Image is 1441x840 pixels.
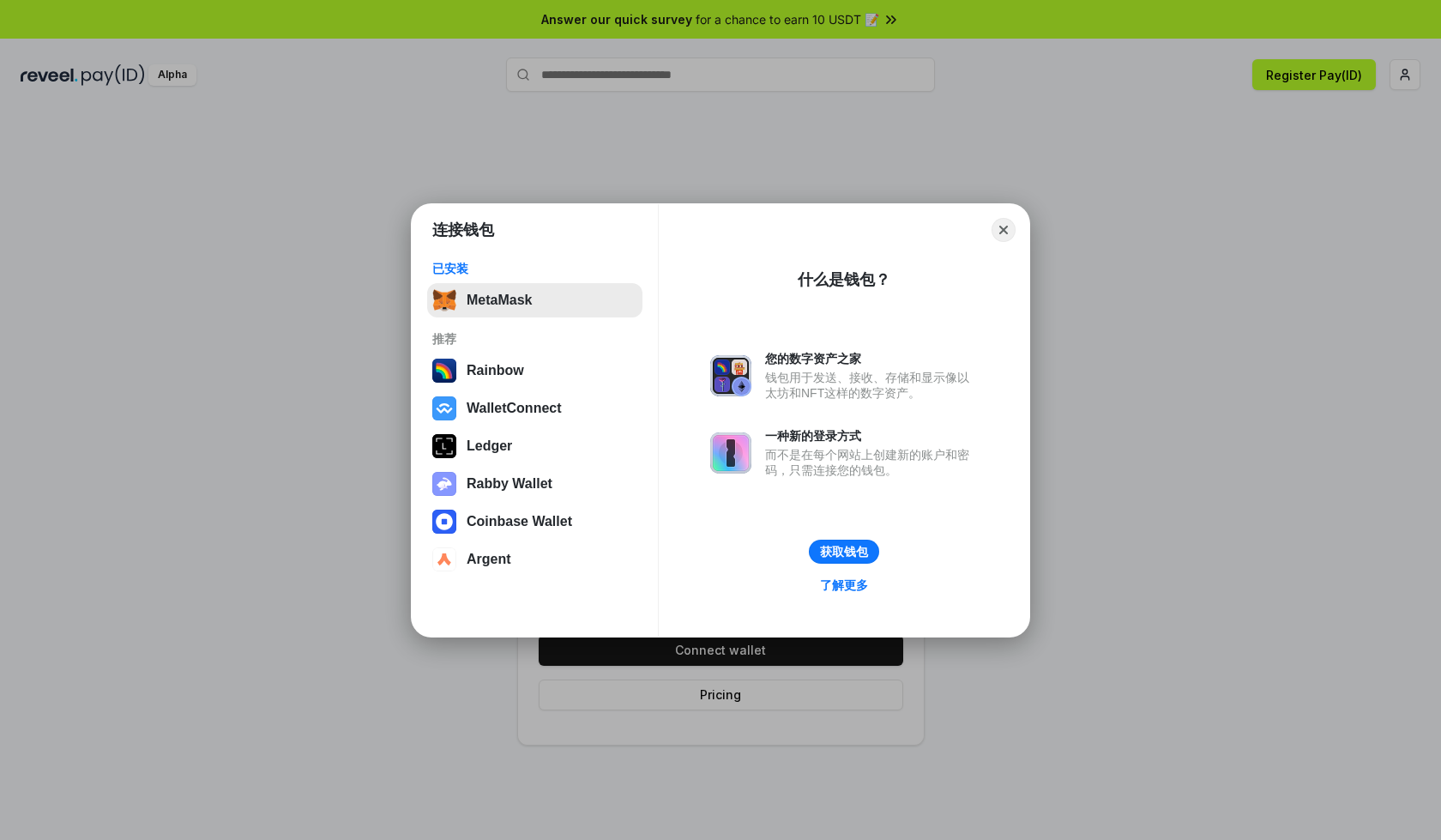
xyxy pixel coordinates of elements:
[432,261,637,276] div: 已安装
[467,552,511,567] div: Argent
[467,293,532,308] div: MetaMask
[765,351,978,366] div: 您的数字资产之家
[467,401,562,416] div: WalletConnect
[765,370,978,401] div: 钱包用于发送、接收、存储和显示像以太坊和NFT这样的数字资产。
[820,577,868,593] div: 了解更多
[432,220,494,240] h1: 连接钱包
[432,288,456,312] img: svg+xml,%3Csvg%20fill%3D%22none%22%20height%3D%2233%22%20viewBox%3D%220%200%2035%2033%22%20width%...
[467,476,552,492] div: Rabby Wallet
[427,283,642,317] button: MetaMask
[467,363,524,378] div: Rainbow
[810,574,878,596] a: 了解更多
[432,359,456,383] img: svg+xml,%3Csvg%20width%3D%22120%22%20height%3D%22120%22%20viewBox%3D%220%200%20120%20120%22%20fil...
[467,438,512,454] div: Ledger
[432,472,456,496] img: svg+xml,%3Csvg%20xmlns%3D%22http%3A%2F%2Fwww.w3.org%2F2000%2Fsvg%22%20fill%3D%22none%22%20viewBox...
[467,514,572,529] div: Coinbase Wallet
[710,432,751,474] img: svg+xml,%3Csvg%20xmlns%3D%22http%3A%2F%2Fwww.w3.org%2F2000%2Fsvg%22%20fill%3D%22none%22%20viewBox...
[992,218,1016,242] button: Close
[432,510,456,534] img: svg+xml,%3Csvg%20width%3D%2228%22%20height%3D%2228%22%20viewBox%3D%220%200%2028%2028%22%20fill%3D...
[427,429,642,463] button: Ledger
[432,396,456,420] img: svg+xml,%3Csvg%20width%3D%2228%22%20height%3D%2228%22%20viewBox%3D%220%200%2028%2028%22%20fill%3D...
[427,354,642,388] button: Rainbow
[765,428,978,444] div: 一种新的登录方式
[427,505,642,539] button: Coinbase Wallet
[710,355,751,396] img: svg+xml,%3Csvg%20xmlns%3D%22http%3A%2F%2Fwww.w3.org%2F2000%2Fsvg%22%20fill%3D%22none%22%20viewBox...
[427,391,642,426] button: WalletConnect
[432,434,456,458] img: svg+xml,%3Csvg%20xmlns%3D%22http%3A%2F%2Fwww.w3.org%2F2000%2Fsvg%22%20width%3D%2228%22%20height%3...
[820,544,868,559] div: 获取钱包
[432,547,456,571] img: svg+xml,%3Csvg%20width%3D%2228%22%20height%3D%2228%22%20viewBox%3D%220%200%2028%2028%22%20fill%3D...
[809,540,879,564] button: 获取钱包
[432,331,637,347] div: 推荐
[427,467,642,501] button: Rabby Wallet
[798,269,890,290] div: 什么是钱包？
[427,542,642,577] button: Argent
[765,447,978,478] div: 而不是在每个网站上创建新的账户和密码，只需连接您的钱包。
